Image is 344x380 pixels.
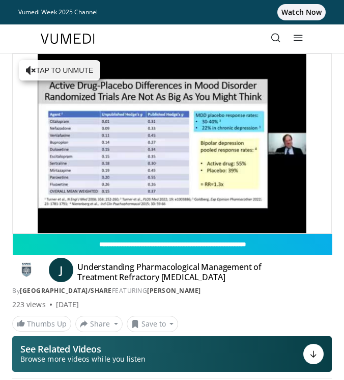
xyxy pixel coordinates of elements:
img: Silver Hill Hospital/SHARE [12,262,41,278]
a: [PERSON_NAME] [147,286,201,295]
button: Tap to unmute [19,60,100,80]
span: Browse more videos while you listen [20,354,146,364]
a: J [49,258,73,282]
a: Thumbs Up [12,316,71,332]
div: By FEATURING [12,286,332,295]
button: Save to [127,316,179,332]
div: [DATE] [56,300,79,310]
video-js: Video Player [13,54,331,233]
a: Vumedi Week 2025 ChannelWatch Now [18,4,326,20]
h4: Understanding Pharmacological Management of Treatment Refractory [MEDICAL_DATA] [77,262,303,282]
img: VuMedi Logo [41,34,95,44]
a: [GEOGRAPHIC_DATA]/SHARE [20,286,112,295]
p: See Related Videos [20,344,146,354]
button: See Related Videos Browse more videos while you listen [12,336,332,372]
span: Watch Now [277,4,326,20]
button: Share [75,316,123,332]
span: 223 views [12,300,46,310]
